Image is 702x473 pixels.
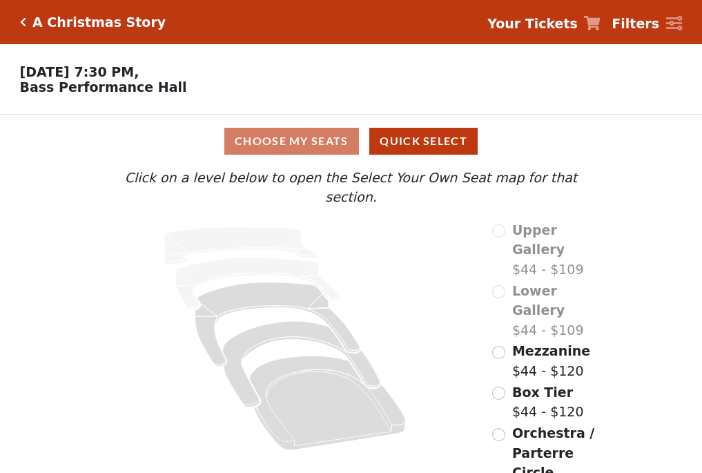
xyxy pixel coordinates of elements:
[512,383,584,422] label: $44 - $120
[512,343,590,358] span: Mezzanine
[512,385,573,400] span: Box Tier
[487,16,578,31] strong: Your Tickets
[176,258,340,309] path: Lower Gallery - Seats Available: 0
[512,222,565,258] span: Upper Gallery
[369,128,478,155] button: Quick Select
[612,14,682,34] a: Filters
[512,283,565,318] span: Lower Gallery
[20,17,26,27] a: Click here to go back to filters
[612,16,659,31] strong: Filters
[512,281,605,340] label: $44 - $109
[97,168,604,207] p: Click on a level below to open the Select Your Own Seat map for that section.
[512,220,605,280] label: $44 - $109
[164,227,319,264] path: Upper Gallery - Seats Available: 0
[487,14,601,34] a: Your Tickets
[32,15,166,30] h5: A Christmas Story
[512,341,590,380] label: $44 - $120
[250,356,407,450] path: Orchestra / Parterre Circle - Seats Available: 241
